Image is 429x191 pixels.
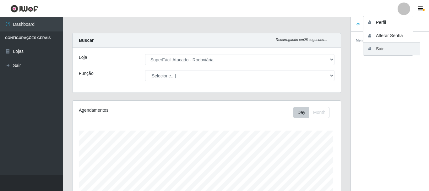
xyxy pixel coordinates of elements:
button: Alterar Senha [363,29,420,42]
div: Toolbar with button groups [293,107,334,118]
small: Mensagem do Administrativo [356,38,401,42]
button: Day [293,107,309,118]
button: Sair [363,42,420,55]
button: Perfil [363,16,420,29]
label: Função [79,70,94,77]
i: Recarregando em 28 segundos... [276,38,327,42]
img: CoreUI Logo [10,5,38,13]
div: First group [293,107,329,118]
button: Month [309,107,329,118]
strong: Buscar [79,38,94,43]
div: Agendamentos [79,107,180,114]
label: Loja [79,54,87,61]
